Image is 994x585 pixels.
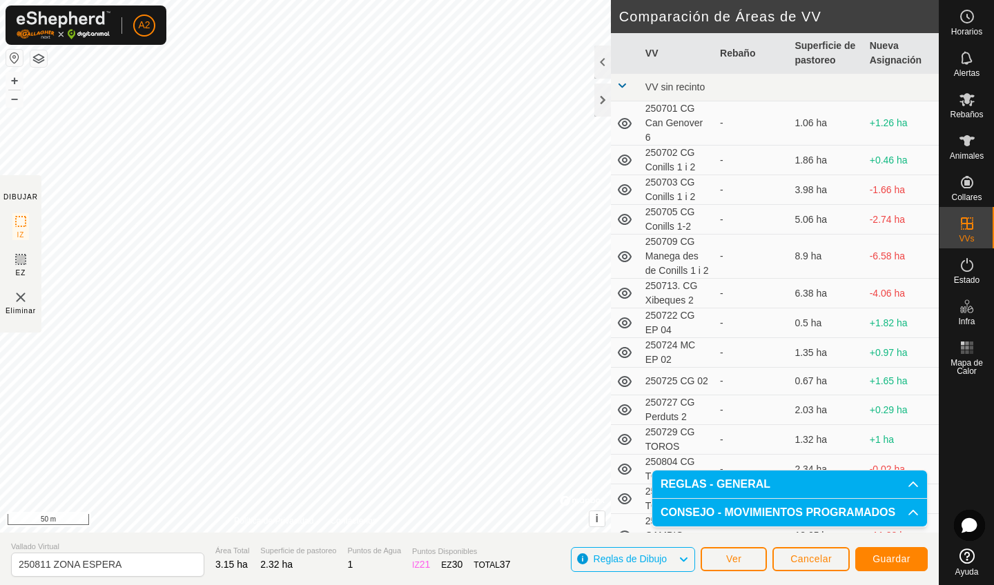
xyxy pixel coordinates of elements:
[855,547,928,571] button: Guardar
[640,455,714,484] td: 250804 CG TOROS
[720,116,783,130] div: -
[640,279,714,308] td: 250713. CG Xibeques 2
[950,152,984,160] span: Animales
[652,499,927,526] p-accordion-header: CONSEJO - MOVIMIENTOS PROGRAMADOS
[652,470,927,498] p-accordion-header: REGLAS - GENERAL
[864,146,939,175] td: +0.46 ha
[661,507,895,518] span: CONSEJO - MOVIMIENTOS PROGRAMADOS
[864,101,939,146] td: +1.26 ha
[720,212,783,227] div: -
[789,395,864,425] td: 2.03 ha
[720,286,783,301] div: -
[330,515,376,527] a: Contáctenos
[640,101,714,146] td: 250701 CG Can Genover 6
[720,403,783,417] div: -
[594,553,667,564] span: Reglas de Dibujo
[645,81,705,92] span: VV sin recinto
[640,205,714,235] td: 250705 CG Conills 1-2
[951,193,982,201] span: Collares
[640,33,714,74] th: VV
[789,455,864,484] td: 2.34 ha
[215,559,248,570] span: 3.15 ha
[474,557,510,572] div: TOTAL
[500,559,511,570] span: 37
[954,276,980,284] span: Estado
[30,50,47,67] button: Capas del Mapa
[701,547,767,571] button: Ver
[950,110,983,119] span: Rebaños
[714,33,789,74] th: Rebaño
[789,279,864,308] td: 6.38 ha
[17,11,110,39] img: Logo Gallagher
[138,18,150,32] span: A2
[789,368,864,395] td: 0.67 ha
[3,192,38,202] div: DIBUJAR
[864,235,939,279] td: -6.58 ha
[260,545,336,557] span: Superficie de pastoreo
[726,553,742,564] span: Ver
[6,72,23,89] button: +
[720,462,783,477] div: -
[215,545,249,557] span: Área Total
[640,395,714,425] td: 250727 CG Perduts 2
[16,268,26,278] span: EZ
[640,425,714,455] td: 250729 CG TOROS
[640,146,714,175] td: 250702 CG Conills 1 i 2
[951,28,982,36] span: Horarios
[640,514,714,558] td: 250808 CAMBIO DESCARTE
[789,101,864,146] td: 1.06 ha
[864,279,939,308] td: -4.06 ha
[864,338,939,368] td: +0.97 ha
[789,175,864,205] td: 3.98 ha
[864,33,939,74] th: Nueva Asignación
[12,289,29,306] img: VV
[864,425,939,455] td: +1 ha
[939,543,994,582] a: Ayuda
[441,557,462,572] div: EZ
[260,559,293,570] span: 2.32 ha
[11,541,204,553] span: Vallado Virtual
[640,368,714,395] td: 250725 CG 02
[959,235,974,243] span: VVs
[640,338,714,368] td: 250724 MC EP 02
[640,235,714,279] td: 250709 CG Manega des de Conills 1 i 2
[412,557,430,572] div: IZ
[954,69,980,77] span: Alertas
[958,317,975,326] span: Infra
[864,455,939,484] td: -0.02 ha
[720,528,783,543] div: -
[347,559,353,570] span: 1
[640,175,714,205] td: 250703 CG Conills 1 i 2
[864,205,939,235] td: -2.74 ha
[720,346,783,360] div: -
[720,433,783,447] div: -
[234,515,313,527] a: Política de Privacidad
[789,205,864,235] td: 5.06 ha
[943,359,991,375] span: Mapa de Calor
[864,395,939,425] td: +0.29 ha
[6,90,23,107] button: –
[955,568,979,576] span: Ayuda
[720,374,783,388] div: -
[789,235,864,279] td: 8.9 ha
[864,368,939,395] td: +1.65 ha
[720,153,783,168] div: -
[640,484,714,514] td: 250807 CG TOROS
[789,308,864,338] td: 0.5 ha
[661,479,770,490] span: REGLAS - GENERAL
[347,545,401,557] span: Puntos de Agua
[720,316,783,330] div: -
[640,308,714,338] td: 250722 CG EP 04
[873,553,910,564] span: Guardar
[619,8,939,25] h2: Comparación de Áreas de VV
[772,547,850,571] button: Cancelar
[789,33,864,74] th: Superficie de pastoreo
[17,230,25,240] span: IZ
[864,308,939,338] td: +1.82 ha
[589,511,605,526] button: i
[596,513,598,524] span: i
[720,183,783,197] div: -
[789,425,864,455] td: 1.32 ha
[789,338,864,368] td: 1.35 ha
[6,306,36,316] span: Eliminar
